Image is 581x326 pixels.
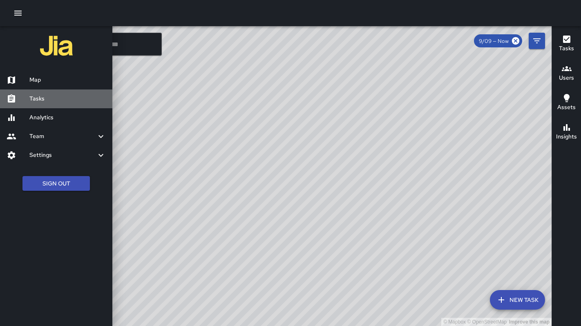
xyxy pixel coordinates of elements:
button: New Task [490,290,545,310]
button: Sign Out [22,176,90,191]
h6: Map [29,76,106,85]
h6: Team [29,132,96,141]
h6: Users [559,74,574,83]
img: jia-logo [40,29,73,62]
h6: Tasks [559,44,574,53]
h6: Settings [29,151,96,160]
h6: Analytics [29,113,106,122]
h6: Tasks [29,94,106,103]
h6: Assets [557,103,576,112]
h6: Insights [556,132,577,141]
